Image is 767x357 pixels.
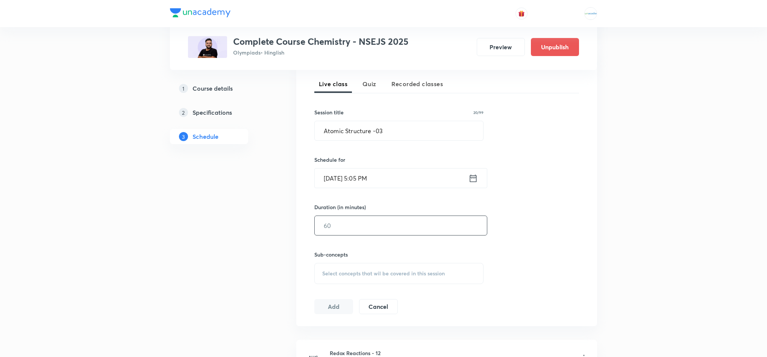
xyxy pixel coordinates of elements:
[473,111,484,114] p: 20/99
[314,108,344,116] h6: Session title
[193,84,233,93] h5: Course details
[314,156,484,164] h6: Schedule for
[314,299,353,314] button: Add
[314,203,366,211] h6: Duration (in minutes)
[315,121,483,140] input: A great title is short, clear and descriptive
[233,36,408,47] h3: Complete Course Chemistry - NSEJS 2025
[179,108,188,117] p: 2
[359,299,398,314] button: Cancel
[170,105,272,120] a: 2Specifications
[584,7,597,20] img: MOHAMMED SHOAIB
[322,270,445,276] span: Select concepts that wil be covered in this session
[170,8,230,17] img: Company Logo
[193,108,232,117] h5: Specifications
[315,216,487,235] input: 60
[179,84,188,93] p: 1
[518,10,525,17] img: avatar
[179,132,188,141] p: 3
[391,79,443,88] span: Recorded classes
[314,251,484,258] h6: Sub-concepts
[319,79,347,88] span: Live class
[477,38,525,56] button: Preview
[233,49,408,56] p: Olympiads • Hinglish
[362,79,376,88] span: Quiz
[170,8,230,19] a: Company Logo
[531,38,579,56] button: Unpublish
[515,8,528,20] button: avatar
[330,349,386,357] h6: Redox Reactions - 12
[170,81,272,96] a: 1Course details
[193,132,218,141] h5: Schedule
[188,36,227,58] img: EAAE2A31-CE37-44B7-AFD4-F40850331D5B_plus.png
